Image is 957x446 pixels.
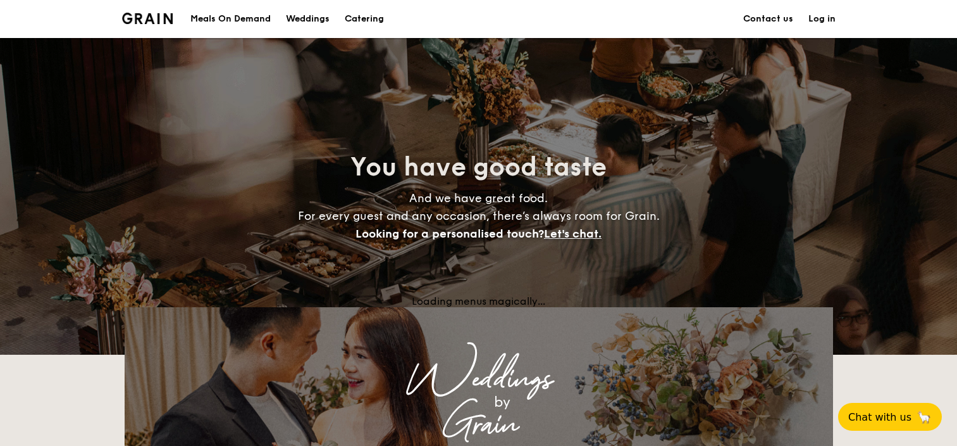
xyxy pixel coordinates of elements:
span: Chat with us [848,411,911,423]
div: Grain [236,414,722,436]
img: Grain [122,13,173,24]
div: Loading menus magically... [125,295,833,307]
button: Chat with us🦙 [838,403,942,431]
div: by [283,391,722,414]
span: Let's chat. [544,227,602,241]
div: Weddings [236,368,722,391]
a: Logotype [122,13,173,24]
span: 🦙 [917,410,932,424]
